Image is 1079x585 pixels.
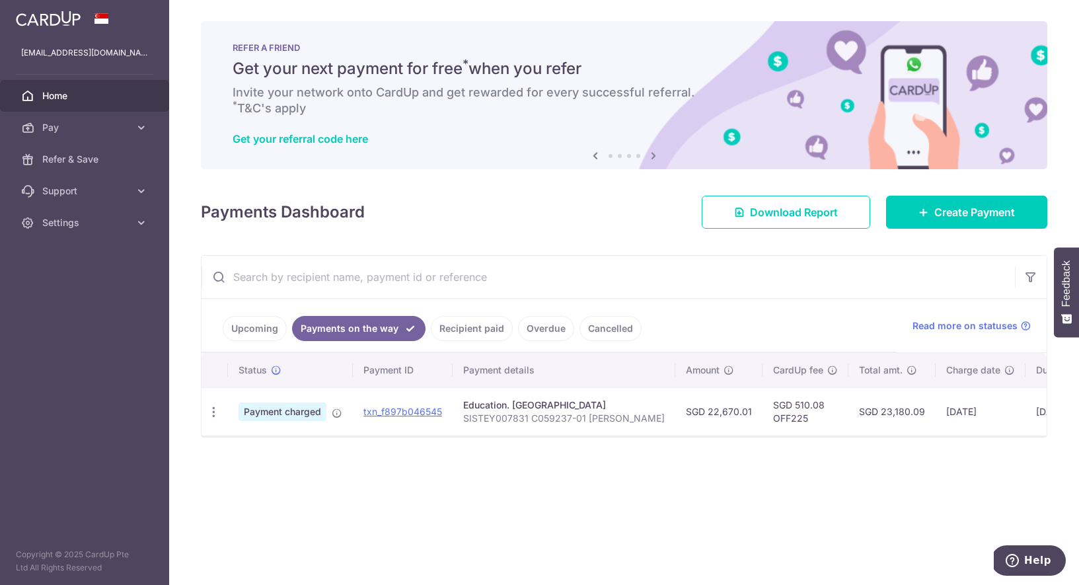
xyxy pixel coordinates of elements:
[848,387,936,436] td: SGD 23,180.09
[946,364,1000,377] span: Charge date
[201,200,365,224] h4: Payments Dashboard
[463,399,665,412] div: Education. [GEOGRAPHIC_DATA]
[363,406,442,417] a: txn_f897b046545
[202,256,1015,298] input: Search by recipient name, payment id or reference
[42,184,130,198] span: Support
[518,316,574,341] a: Overdue
[886,196,1047,229] a: Create Payment
[994,545,1066,578] iframe: Opens a widget where you can find more information
[859,364,903,377] span: Total amt.
[233,42,1016,53] p: REFER A FRIEND
[239,403,326,421] span: Payment charged
[42,153,130,166] span: Refer & Save
[934,204,1015,220] span: Create Payment
[16,11,81,26] img: CardUp
[763,387,848,436] td: SGD 510.08 OFF225
[42,121,130,134] span: Pay
[912,319,1031,332] a: Read more on statuses
[453,353,675,387] th: Payment details
[1060,260,1072,307] span: Feedback
[292,316,426,341] a: Payments on the way
[750,204,838,220] span: Download Report
[233,85,1016,116] h6: Invite your network onto CardUp and get rewarded for every successful referral. T&C's apply
[1054,247,1079,337] button: Feedback - Show survey
[233,58,1016,79] h5: Get your next payment for free when you refer
[1036,364,1076,377] span: Due date
[936,387,1025,436] td: [DATE]
[675,387,763,436] td: SGD 22,670.01
[21,46,148,59] p: [EMAIL_ADDRESS][DOMAIN_NAME]
[223,316,287,341] a: Upcoming
[239,364,267,377] span: Status
[686,364,720,377] span: Amount
[702,196,870,229] a: Download Report
[353,353,453,387] th: Payment ID
[431,316,513,341] a: Recipient paid
[233,132,368,145] a: Get your referral code here
[773,364,823,377] span: CardUp fee
[42,89,130,102] span: Home
[42,216,130,229] span: Settings
[579,316,642,341] a: Cancelled
[201,21,1047,169] img: RAF banner
[463,412,665,425] p: SISTEY007831 C059237-01 [PERSON_NAME]
[912,319,1018,332] span: Read more on statuses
